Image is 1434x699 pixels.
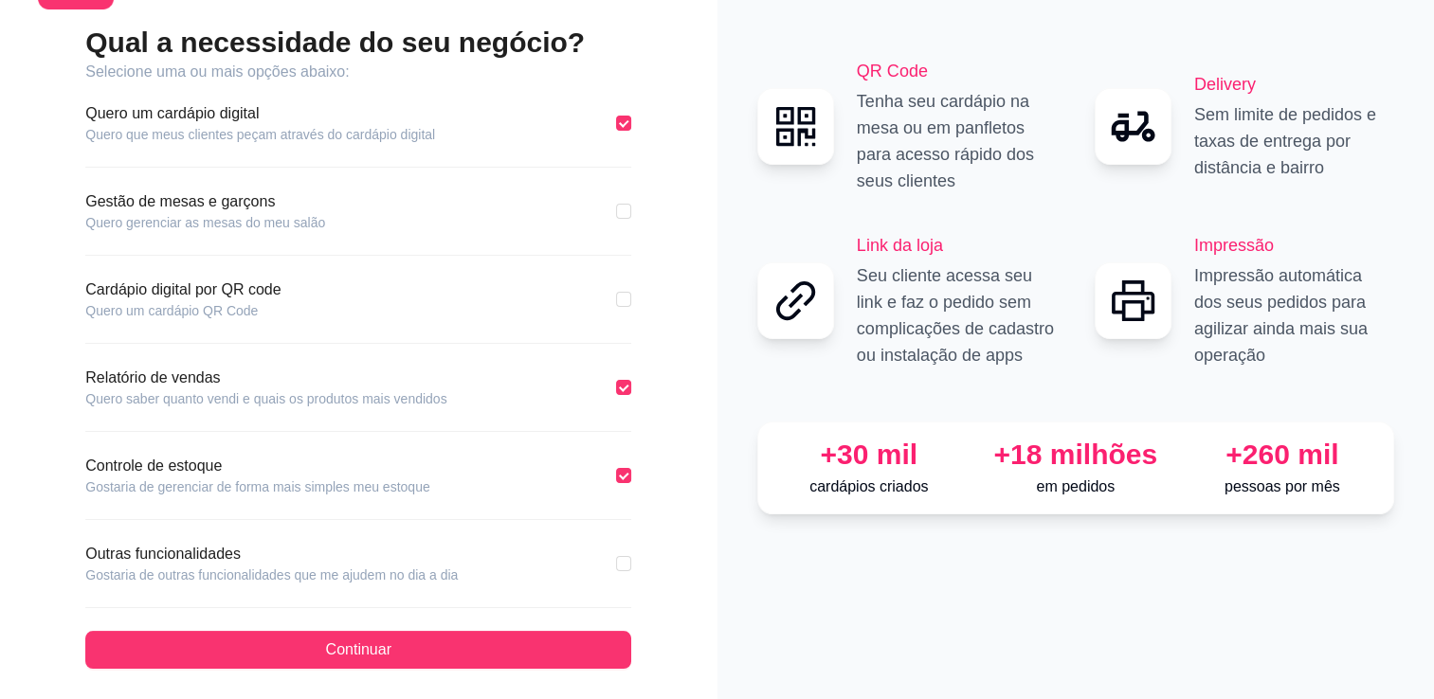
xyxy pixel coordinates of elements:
[85,25,631,61] h2: Qual a necessidade do seu negócio?
[980,475,1171,498] p: em pedidos
[857,232,1057,259] h2: Link da loja
[773,475,965,498] p: cardápios criados
[773,438,965,472] div: +30 mil
[85,565,458,584] article: Gostaria de outras funcionalidades que me ajudem no dia a dia
[85,389,446,408] article: Quero saber quanto vendi e quais os produtos mais vendidos
[1194,262,1394,368] p: Impressão automática dos seus pedidos para agilizar ainda mais sua operação
[85,61,631,83] article: Selecione uma ou mais opções abaixo:
[85,125,435,144] article: Quero que meus clientes peçam através do cardápio digital
[326,638,391,661] span: Continuar
[1194,71,1394,98] h2: Delivery
[1194,101,1394,181] p: Sem limite de pedidos e taxas de entrega por distância e bairro
[1187,475,1378,498] p: pessoas por mês
[85,213,325,232] article: Quero gerenciar as mesas do meu salão
[85,278,281,301] article: Cardápio digital por QR code
[857,262,1057,368] p: Seu cliente acessa seu link e faz o pedido sem complicações de cadastro ou instalação de apps
[85,190,325,213] article: Gestão de mesas e garçons
[857,88,1057,194] p: Tenha seu cardápio na mesa ou em panfletos para acesso rápido dos seus clientes
[980,438,1171,472] div: +18 milhões
[85,455,429,477] article: Controle de estoque
[85,631,631,669] button: Continuar
[85,543,458,565] article: Outras funcionalidades
[85,301,281,320] article: Quero um cardápio QR Code
[1194,232,1394,259] h2: Impressão
[85,367,446,389] article: Relatório de vendas
[85,477,429,496] article: Gostaria de gerenciar de forma mais simples meu estoque
[857,58,1057,84] h2: QR Code
[1187,438,1378,472] div: +260 mil
[85,102,435,125] article: Quero um cardápio digital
